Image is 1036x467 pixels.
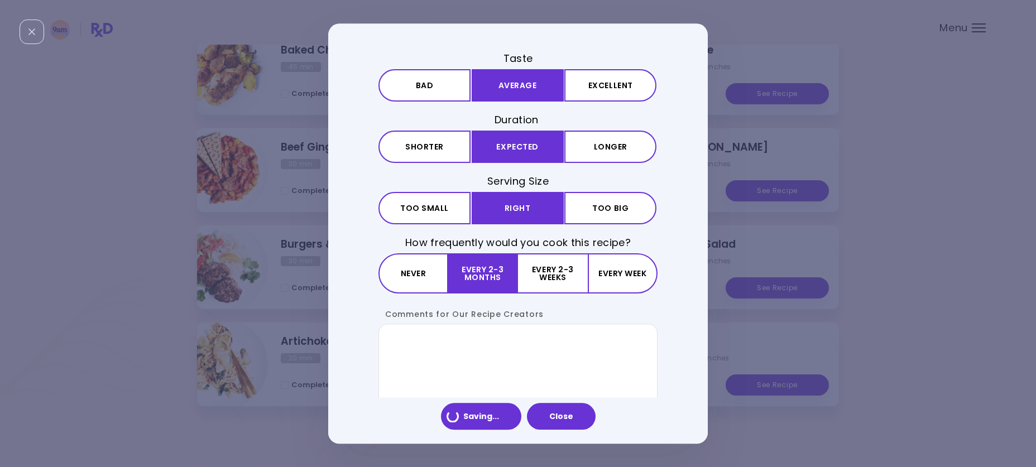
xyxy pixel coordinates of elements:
button: Average [472,69,564,102]
div: Close [20,20,44,44]
button: Bad [378,69,471,102]
button: Saving... [441,403,521,430]
button: Too small [378,192,471,224]
button: Expected [472,131,564,163]
button: Every 2-3 months [448,254,518,294]
button: Close [527,403,596,430]
h3: How frequently would you cook this recipe? [378,235,658,249]
button: Excellent [564,69,656,102]
span: Saving ... [463,412,499,421]
h3: Serving Size [378,174,658,188]
button: Never [378,254,448,294]
label: Comments for Our Recipe Creators [378,309,544,320]
button: Every 2-3 weeks [518,254,587,294]
span: Too big [592,204,629,212]
h3: Taste [378,51,658,65]
button: Shorter [378,131,471,163]
h3: Duration [378,113,658,127]
button: Longer [564,131,656,163]
button: Too big [564,192,656,224]
button: Every week [588,254,658,294]
button: Right [472,192,564,224]
span: Too small [400,204,449,212]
